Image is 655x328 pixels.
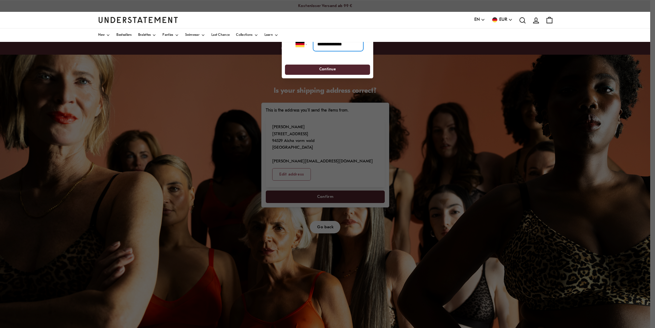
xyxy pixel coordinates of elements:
[211,34,230,37] span: Last Chance
[492,16,513,23] button: EUR
[319,65,336,75] span: Continue
[98,17,178,23] a: Understatement Homepage
[236,34,252,37] span: Collections
[98,34,105,37] span: New
[185,34,200,37] span: Swimwear
[211,28,230,42] a: Last Chance
[185,28,205,42] a: Swimwear
[236,28,258,42] a: Collections
[162,34,173,37] span: Panties
[499,16,507,23] span: EUR
[162,28,178,42] a: Panties
[285,65,370,75] button: Continue
[116,28,131,42] a: Bestsellers
[138,34,151,37] span: Bralettes
[98,28,110,42] a: New
[474,16,480,23] span: EN
[264,28,279,42] a: Learn
[474,16,485,23] button: EN
[264,34,273,37] span: Learn
[138,28,156,42] a: Bralettes
[116,34,131,37] span: Bestsellers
